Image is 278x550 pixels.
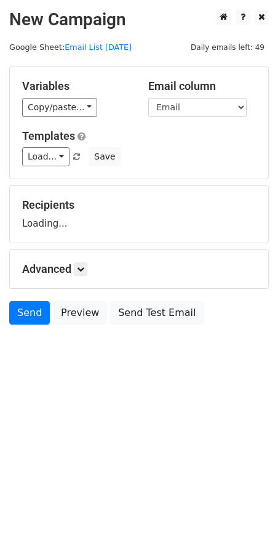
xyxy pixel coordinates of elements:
span: Daily emails left: 49 [186,41,269,54]
h5: Advanced [22,262,256,276]
h5: Email column [148,79,256,93]
div: Loading... [22,198,256,230]
button: Save [89,147,121,166]
a: Templates [22,129,75,142]
a: Daily emails left: 49 [186,42,269,52]
a: Load... [22,147,69,166]
a: Email List [DATE] [65,42,132,52]
small: Google Sheet: [9,42,132,52]
h5: Variables [22,79,130,93]
a: Send Test Email [110,301,204,325]
a: Send [9,301,50,325]
a: Preview [53,301,107,325]
a: Copy/paste... [22,98,97,117]
h2: New Campaign [9,9,269,30]
h5: Recipients [22,198,256,212]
